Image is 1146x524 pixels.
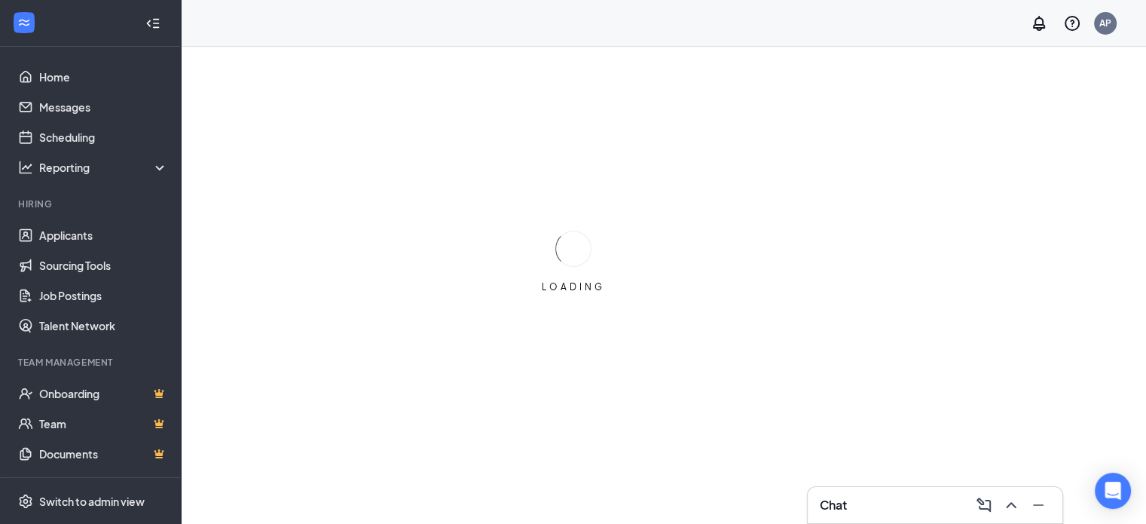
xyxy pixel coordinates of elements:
svg: Notifications [1030,14,1048,32]
svg: Analysis [18,160,33,175]
button: ChevronUp [999,493,1023,517]
svg: ComposeMessage [975,496,993,514]
div: AP [1099,17,1111,29]
a: DocumentsCrown [39,439,168,469]
a: OnboardingCrown [39,378,168,409]
svg: Collapse [145,16,160,31]
div: Switch to admin view [39,494,145,509]
a: Messages [39,92,168,122]
button: ComposeMessage [972,493,996,517]
div: Reporting [39,160,169,175]
svg: Minimize [1029,496,1047,514]
a: Scheduling [39,122,168,152]
a: SurveysCrown [39,469,168,499]
a: Applicants [39,220,168,250]
div: Hiring [18,198,165,210]
a: TeamCrown [39,409,168,439]
div: LOADING [536,280,611,293]
a: Home [39,62,168,92]
a: Talent Network [39,311,168,341]
svg: Settings [18,494,33,509]
svg: ChevronUp [1002,496,1020,514]
svg: QuestionInfo [1063,14,1081,32]
div: Team Management [18,356,165,369]
a: Sourcing Tools [39,250,168,280]
div: Open Intercom Messenger [1095,473,1131,509]
a: Job Postings [39,280,168,311]
h3: Chat [820,497,847,513]
button: Minimize [1026,493,1050,517]
svg: WorkstreamLogo [17,15,32,30]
